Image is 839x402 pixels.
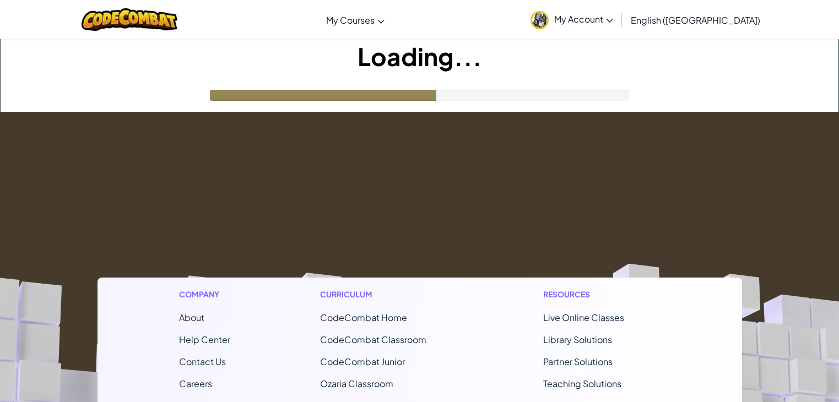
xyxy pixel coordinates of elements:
a: My Account [525,2,619,37]
img: CodeCombat logo [82,8,178,31]
a: Partner Solutions [543,356,613,367]
h1: Curriculum [320,289,453,300]
span: Contact Us [179,356,226,367]
a: About [179,312,204,323]
a: Help Center [179,334,230,345]
a: Library Solutions [543,334,612,345]
a: English ([GEOGRAPHIC_DATA]) [625,5,766,35]
a: My Courses [321,5,390,35]
h1: Loading... [1,39,838,73]
a: Live Online Classes [543,312,624,323]
a: CodeCombat Classroom [320,334,426,345]
a: Careers [179,378,212,389]
a: CodeCombat Junior [320,356,405,367]
h1: Company [179,289,230,300]
span: CodeCombat Home [320,312,407,323]
h1: Resources [543,289,661,300]
a: Teaching Solutions [543,378,621,389]
img: avatar [531,11,549,29]
a: Ozaria Classroom [320,378,393,389]
span: English ([GEOGRAPHIC_DATA]) [631,14,760,26]
span: My Account [554,13,613,25]
span: My Courses [326,14,375,26]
